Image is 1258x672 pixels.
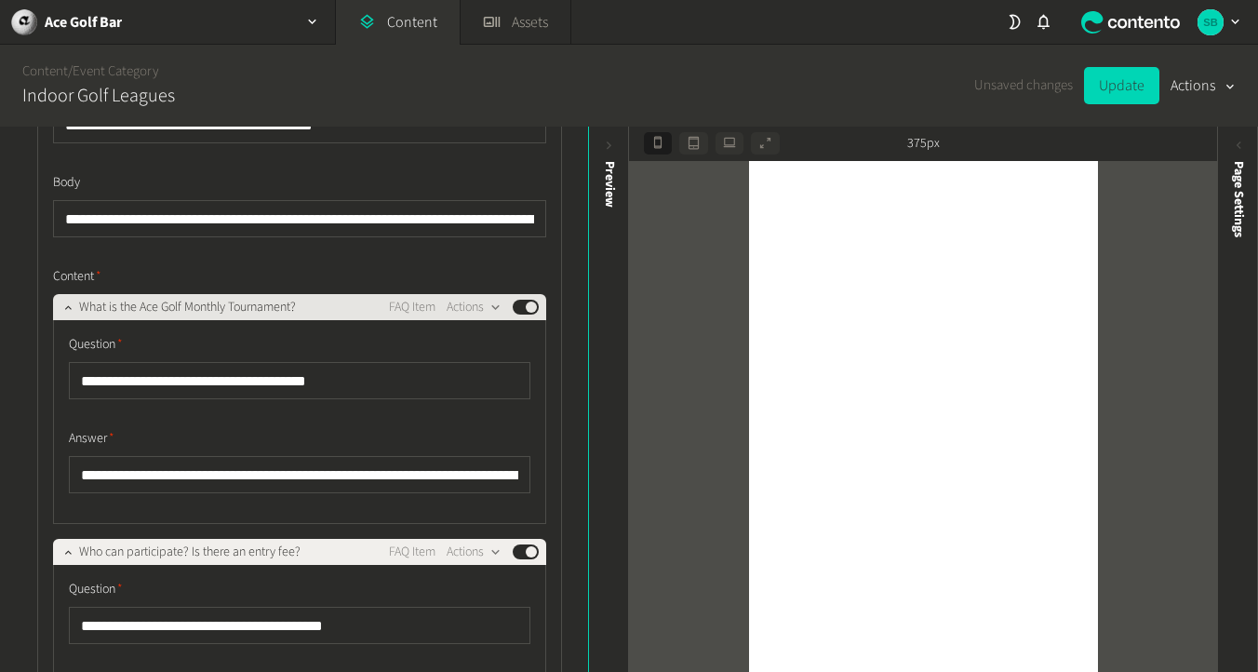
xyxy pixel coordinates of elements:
h2: Ace Golf Bar [45,11,122,34]
img: Sabrina Benoit [1198,9,1224,35]
span: FAQ Item [389,543,435,562]
a: Content [22,61,68,81]
span: / [68,61,73,81]
span: Body [53,173,80,193]
h2: Indoor Golf Leagues [22,82,175,110]
button: Actions [1171,67,1236,104]
button: Actions [447,541,502,563]
button: Update [1084,67,1159,104]
span: Who can participate? Is there an entry fee? [79,543,301,562]
span: Question [69,335,123,355]
span: Page Settings [1229,161,1249,237]
button: Actions [447,296,502,318]
span: Unsaved changes [974,75,1073,97]
img: Ace Golf Bar [11,9,37,35]
span: Question [69,580,123,599]
span: Answer [69,429,114,449]
span: FAQ Item [389,298,435,317]
span: What is the Ace Golf Monthly Tournament? [79,298,296,317]
span: 375px [907,134,940,154]
span: Content [53,267,101,287]
a: Event Category [73,61,159,81]
div: Preview [600,161,620,208]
